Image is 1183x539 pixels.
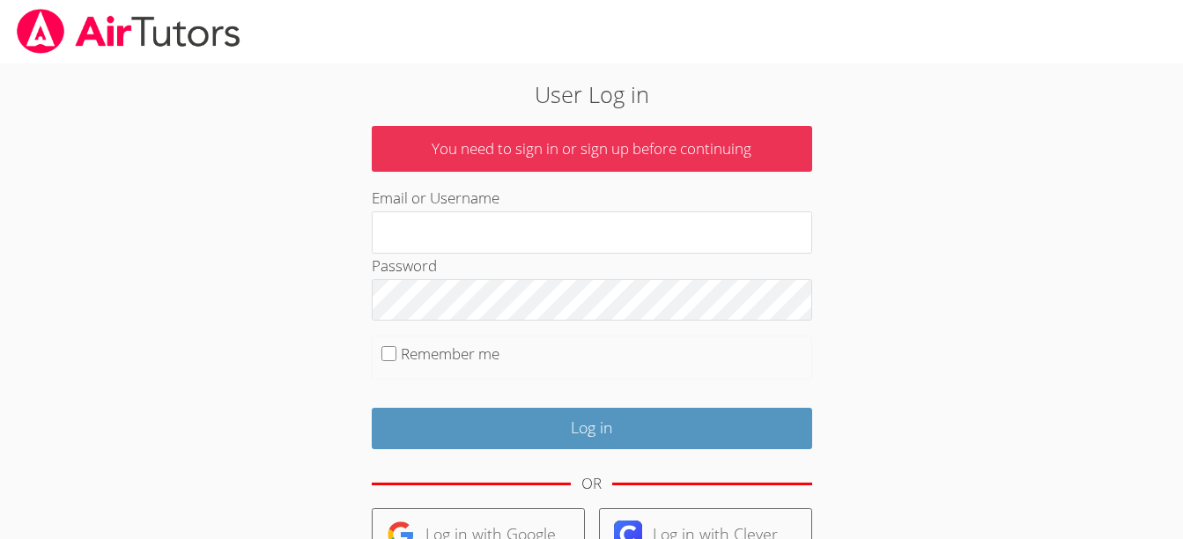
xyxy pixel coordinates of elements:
[372,255,437,276] label: Password
[272,78,911,111] h2: User Log in
[15,9,242,54] img: airtutors_banner-c4298cdbf04f3fff15de1276eac7730deb9818008684d7c2e4769d2f7ddbe033.png
[581,471,602,497] div: OR
[372,408,812,449] input: Log in
[372,126,812,173] p: You need to sign in or sign up before continuing
[401,343,499,364] label: Remember me
[372,188,499,208] label: Email or Username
